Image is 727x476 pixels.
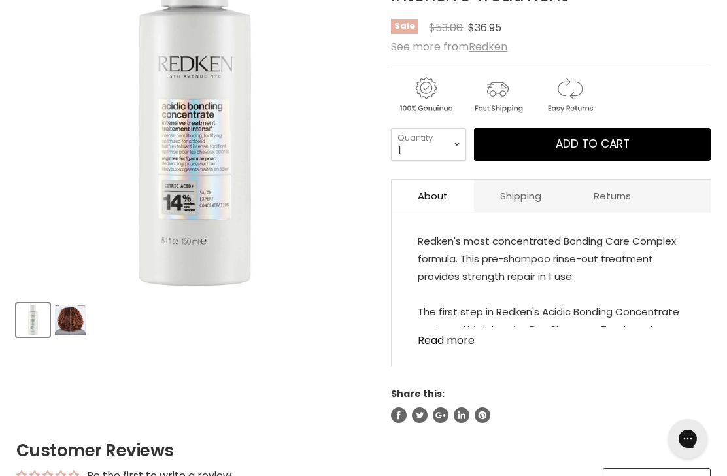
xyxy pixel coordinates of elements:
img: Redken Acidic Bonding Concentrate Intensive Treatment [55,305,86,335]
span: Sale [391,19,418,34]
span: Share this: [391,387,445,400]
img: genuine.gif [391,75,460,115]
a: Redken [469,39,507,54]
span: See more from [391,39,507,54]
img: returns.gif [535,75,604,115]
a: Read more [418,327,685,347]
div: Product thumbnails [14,299,376,337]
span: $36.95 [468,20,501,35]
select: Quantity [391,128,466,161]
img: Redken Acidic Bonding Concentrate Intensive Treatment [18,305,48,335]
button: Add to cart [474,128,711,161]
iframe: Gorgias live chat messenger [662,415,714,463]
a: Shipping [474,180,567,212]
aside: Share this: [391,388,711,423]
img: shipping.gif [463,75,532,115]
span: Add to cart [556,136,630,152]
a: Returns [567,180,657,212]
button: Redken Acidic Bonding Concentrate Intensive Treatment [54,303,87,337]
a: About [392,180,474,212]
span: $53.00 [429,20,463,35]
h2: Customer Reviews [16,439,711,462]
button: Redken Acidic Bonding Concentrate Intensive Treatment [16,303,50,337]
